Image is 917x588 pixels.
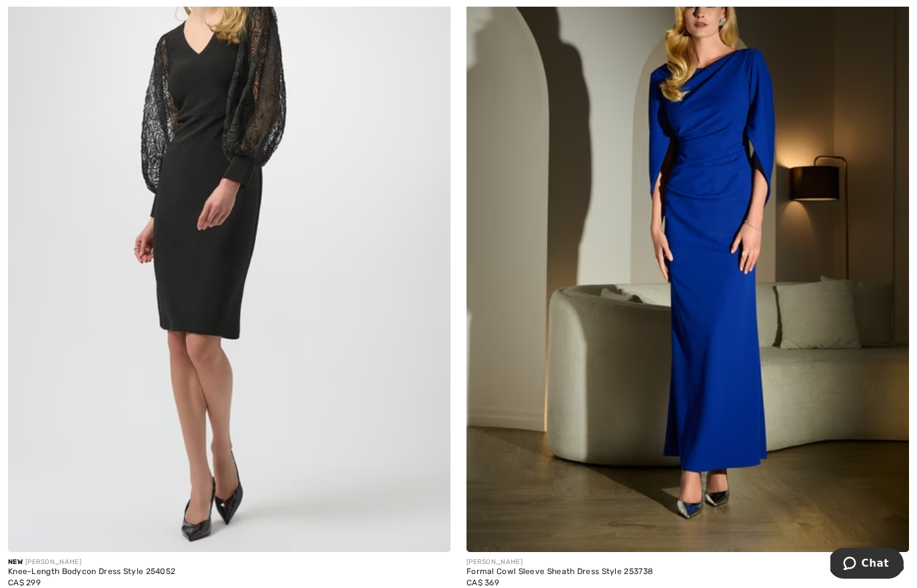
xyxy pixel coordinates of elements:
div: Knee-Length Bodycon Dress Style 254052 [8,567,175,577]
iframe: Opens a widget where you can chat to one of our agents [830,548,904,581]
div: Royal Sapphire 163 [829,557,849,579]
div: [PERSON_NAME] [466,557,653,567]
div: Formal Cowl Sleeve Sheath Dress Style 253738 [466,567,653,577]
span: CA$ 299 [8,578,41,587]
span: New [8,558,23,566]
div: [PERSON_NAME] [8,557,175,567]
span: CA$ 369 [466,578,499,587]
